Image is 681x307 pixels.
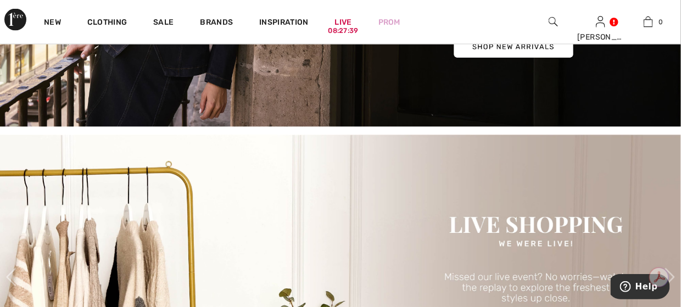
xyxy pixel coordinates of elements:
span: Inspiration [259,18,308,29]
img: search the website [549,15,558,29]
iframe: Opens a widget where you can find more information [611,274,670,302]
a: Prom [378,16,400,28]
a: 0 [625,15,672,29]
img: My Info [596,15,605,29]
a: Sale [153,18,174,29]
a: Live08:27:39 [335,16,352,28]
span: 0 [658,17,663,27]
img: My Bag [644,15,653,29]
a: New [44,18,61,29]
a: Brands [200,18,233,29]
div: 08:27:39 [328,26,359,36]
div: [PERSON_NAME] [577,31,624,43]
img: 1ère Avenue [4,9,26,31]
a: Sign In [596,16,605,27]
a: Clothing [87,18,127,29]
